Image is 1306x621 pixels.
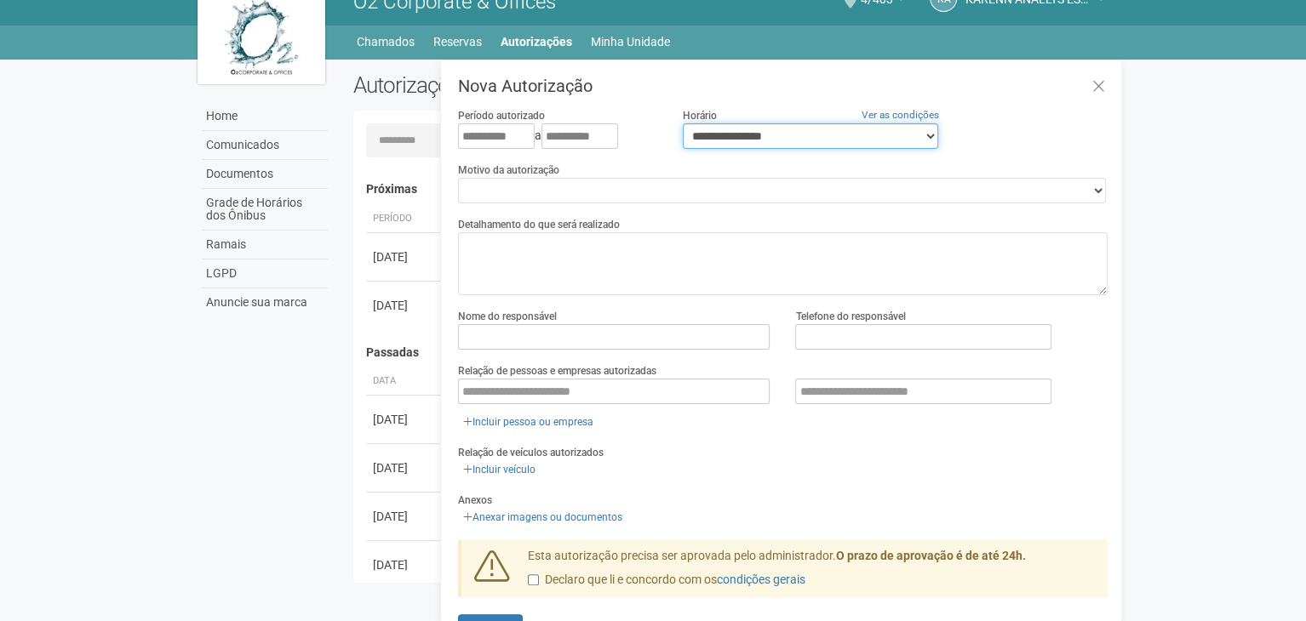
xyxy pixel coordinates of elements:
a: Documentos [202,160,328,189]
h4: Próximas [366,183,1096,196]
a: condições gerais [717,573,805,586]
div: [DATE] [373,556,436,573]
label: Relação de veículos autorizados [458,445,604,460]
div: Esta autorização precisa ser aprovada pelo administrador. [515,548,1108,597]
input: Declaro que li e concordo com oscondições gerais [528,574,539,585]
div: [DATE] [373,248,436,265]
a: Home [202,102,328,131]
label: Detalhamento do que será realizado [458,217,620,232]
a: Anuncie sua marca [202,288,328,316]
a: Anexar imagens ou documentos [458,508,627,527]
a: LGPD [202,259,328,288]
h2: Autorizações [353,72,718,98]
strong: O prazo de aprovação é de até 24h. [836,549,1026,562]
div: a [458,123,657,149]
label: Nome do responsável [458,309,557,324]
div: [DATE] [373,508,436,525]
a: Reservas [433,30,482,54]
a: Grade de Horários dos Ônibus [202,189,328,231]
a: Ramais [202,231,328,259]
label: Motivo da autorização [458,162,559,178]
a: Incluir veículo [458,460,541,479]
label: Anexos [458,493,492,508]
th: Data [366,367,443,396]
a: Incluir pessoa ou empresa [458,413,599,431]
div: [DATE] [373,459,436,476]
a: Autorizações [501,30,572,54]
a: Comunicados [202,131,328,160]
h4: Passadas [366,346,1096,359]
label: Período autorizado [458,108,545,123]
label: Relação de pessoas e empresas autorizadas [458,363,656,379]
a: Minha Unidade [591,30,670,54]
h3: Nova Autorização [458,77,1108,94]
label: Declaro que li e concordo com os [528,572,805,589]
div: [DATE] [373,411,436,428]
div: [DATE] [373,297,436,314]
a: Ver as condições [862,109,939,121]
th: Período [366,205,443,233]
a: Chamados [357,30,415,54]
label: Horário [683,108,717,123]
label: Telefone do responsável [795,309,905,324]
